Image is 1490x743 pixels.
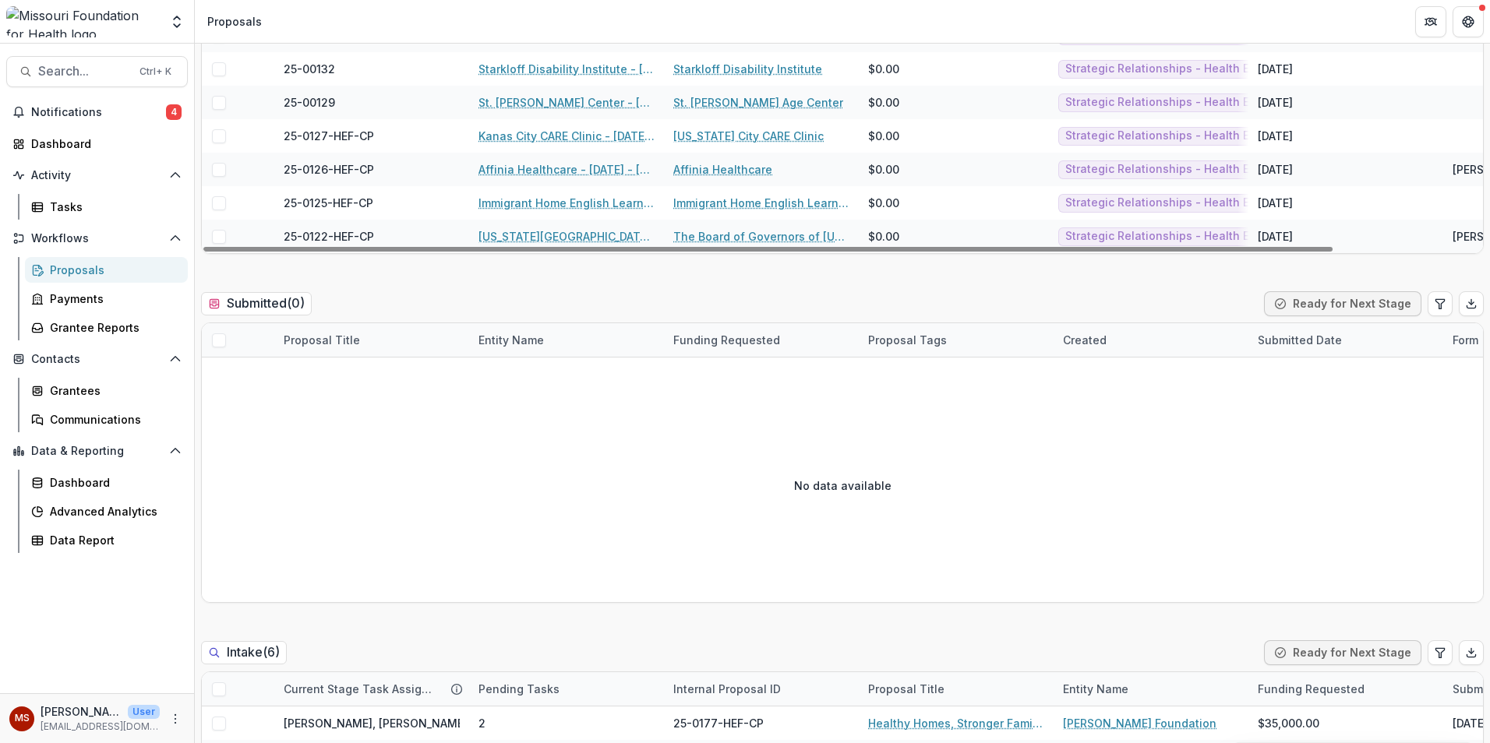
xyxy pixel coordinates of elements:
div: Proposal Tags [859,332,956,348]
p: No data available [794,477,892,494]
span: 25-0122-HEF-CP [284,228,374,245]
div: Pending Tasks [469,672,664,706]
div: Proposal Title [274,323,469,357]
a: Starkloff Disability Institute [673,61,822,77]
a: Immigrant Home English Learning Program - [DATE] - [DATE] Request for Concept Papers [478,195,655,211]
a: Dashboard [6,131,188,157]
span: 2 [478,715,485,731]
span: $0.00 [868,161,899,178]
button: Ready for Next Stage [1264,291,1421,316]
a: [US_STATE] City CARE Clinic [673,128,824,144]
a: Grantee Reports [25,315,188,340]
h2: Intake ( 6 ) [201,641,287,664]
span: Data & Reporting [31,445,163,458]
div: Funding Requested [1248,672,1443,706]
button: Open Data & Reporting [6,438,188,463]
span: 25-00132 [284,61,335,77]
a: [US_STATE][GEOGRAPHIC_DATA] - [DATE] - [DATE] Request for Concept Papers [478,228,655,245]
span: $0.00 [868,94,899,111]
a: Data Report [25,527,188,553]
div: [DATE] [1258,228,1293,245]
div: Funding Requested [664,323,859,357]
a: Grantees [25,378,188,403]
div: [DATE] [1258,128,1293,144]
a: Kanas City CARE Clinic - [DATE] - [DATE] Request for Concept Papers [478,128,655,144]
button: Open Contacts [6,347,188,371]
div: Entity Name [469,323,664,357]
span: $0.00 [868,128,899,144]
div: Data Report [50,532,175,548]
a: [PERSON_NAME] Foundation [1063,715,1216,731]
div: Dashboard [31,136,175,152]
div: Created [1054,323,1248,357]
nav: breadcrumb [201,10,268,33]
div: Funding Requested [1248,681,1374,697]
div: Proposals [207,13,262,30]
a: Affinia Healthcare [673,161,772,178]
div: Entity Name [1054,672,1248,706]
div: Grantees [50,382,175,399]
div: Proposal Title [274,332,369,348]
div: Marcel Scaife [15,713,30,724]
div: Ctrl + K [136,63,175,80]
span: 25-0125-HEF-CP [284,195,373,211]
div: Internal Proposal ID [664,672,859,706]
a: Tasks [25,194,188,220]
a: Proposals [25,257,188,283]
div: [DATE] [1258,195,1293,211]
a: Immigrant Home English Learning Program [673,195,849,211]
a: St. [PERSON_NAME] Center - [DATE] - [DATE] Request for Concept Papers [478,94,655,111]
button: Open Activity [6,163,188,188]
span: Workflows [31,232,163,245]
div: Internal Proposal ID [664,681,790,697]
button: Ready for Next Stage [1264,640,1421,665]
div: Proposal Title [859,681,954,697]
div: Submitted Date [1248,323,1443,357]
button: More [166,710,185,728]
div: Submitted Date [1248,332,1351,348]
div: [DATE] [1258,94,1293,111]
button: Open entity switcher [166,6,188,37]
img: Missouri Foundation for Health logo [6,6,160,37]
span: $0.00 [868,61,899,77]
span: [PERSON_NAME], [PERSON_NAME] [284,715,468,731]
span: Contacts [31,353,163,366]
div: Proposals [50,262,175,278]
div: Pending Tasks [469,681,569,697]
div: [DATE] [1258,161,1293,178]
button: Edit table settings [1428,291,1453,316]
div: Payments [50,291,175,307]
div: Form [1443,332,1488,348]
a: Communications [25,407,188,432]
a: Advanced Analytics [25,498,188,524]
button: Notifications4 [6,100,188,125]
button: Search... [6,56,188,87]
a: Affinia Healthcare - [DATE] - [DATE] Request for Concept Papers [478,161,655,178]
a: Healthy Homes, Stronger Families [868,715,1044,731]
a: St. [PERSON_NAME] Age Center [673,94,843,111]
span: $0.00 [868,228,899,245]
span: 25-0126-HEF-CP [284,161,374,178]
div: [DATE] [1453,715,1488,731]
p: User [128,705,160,719]
span: Notifications [31,106,166,119]
div: Funding Requested [664,332,789,348]
div: Entity Name [1054,681,1138,697]
button: Edit table settings [1428,640,1453,665]
button: Get Help [1453,6,1484,37]
span: 25-00129 [284,94,335,111]
span: $0.00 [868,195,899,211]
h2: Submitted ( 0 ) [201,292,312,315]
div: Dashboard [50,474,175,491]
p: [PERSON_NAME] [41,703,122,720]
a: Starkloff Disability Institute - [DATE] - [DATE] Request for Concept Papers [478,61,655,77]
div: Created [1054,332,1116,348]
div: Current Stage Task Assignees [274,681,444,697]
div: Current Stage Task Assignees [274,672,469,706]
